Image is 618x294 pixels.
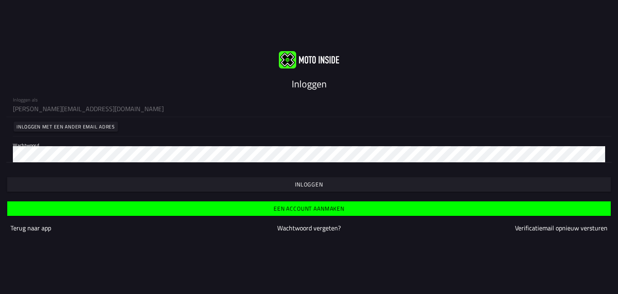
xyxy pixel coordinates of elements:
ion-text: Inloggen [292,77,327,91]
ion-button: Inloggen met een ander email adres [14,122,118,132]
a: Terug naar app [10,223,51,233]
ion-button: Een account aanmaken [7,201,611,216]
ion-text: Inloggen [295,182,323,187]
a: Wachtwoord vergeten? [277,223,341,233]
a: Verificatiemail opnieuw versturen [515,223,608,233]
